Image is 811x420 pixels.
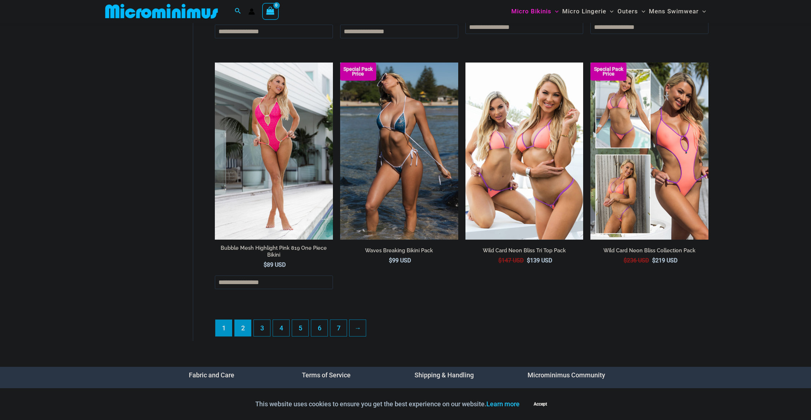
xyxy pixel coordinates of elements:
[215,63,333,240] a: Bubble Mesh Highlight Pink 819 One Piece 01Bubble Mesh Highlight Pink 819 One Piece 03Bubble Mesh...
[254,320,270,336] a: Page 3
[647,2,708,21] a: Mens SwimwearMenu ToggleMenu Toggle
[527,257,552,264] bdi: 139 USD
[590,63,708,240] img: Collection Pack (7)
[292,320,308,336] a: Page 5
[617,2,638,21] span: Outers
[525,395,556,413] button: Accept
[340,63,458,240] img: Waves Breaking Ocean 312 Top 456 Bottom 08
[330,320,347,336] a: Page 7
[248,8,255,15] a: Account icon link
[498,257,524,264] bdi: 147 USD
[415,367,509,416] nav: Menu
[624,257,649,264] bdi: 236 USD
[590,67,626,76] b: Special Pack Price
[509,2,560,21] a: Micro BikinisMenu ToggleMenu Toggle
[302,371,351,379] a: Terms of Service
[606,2,613,21] span: Menu Toggle
[415,371,474,379] a: Shipping & Handling
[189,367,284,416] aside: Footer Widget 1
[511,2,551,21] span: Micro Bikinis
[215,63,333,240] img: Bubble Mesh Highlight Pink 819 One Piece 01
[649,2,699,21] span: Mens Swimwear
[465,63,584,240] a: Wild Card Neon Bliss Tri Top PackWild Card Neon Bliss Tri Top Pack BWild Card Neon Bliss Tri Top ...
[215,245,333,258] h2: Bubble Mesh Highlight Pink 819 One Piece Bikini
[302,367,397,416] aside: Footer Widget 2
[562,2,606,21] span: Micro Lingerie
[498,257,502,264] span: $
[465,247,584,257] a: Wild Card Neon Bliss Tri Top Pack
[527,257,530,264] span: $
[528,367,623,416] nav: Menu
[590,247,708,254] h2: Wild Card Neon Bliss Collection Pack
[189,371,234,379] a: Fabric and Care
[189,387,230,395] a: Size and Style
[528,367,623,416] aside: Footer Widget 4
[340,247,458,257] a: Waves Breaking Bikini Pack
[215,320,708,340] nav: Product Pagination
[340,247,458,254] h2: Waves Breaking Bikini Pack
[465,247,584,254] h2: Wild Card Neon Bliss Tri Top Pack
[311,320,328,336] a: Page 6
[590,247,708,257] a: Wild Card Neon Bliss Collection Pack
[486,400,520,408] a: Learn more
[302,387,342,395] a: Privacy Policy
[415,387,446,395] a: Contact Us
[302,367,397,416] nav: Menu
[415,367,509,416] aside: Footer Widget 3
[389,257,411,264] bdi: 99 USD
[102,3,221,20] img: MM SHOP LOGO FLAT
[699,2,706,21] span: Menu Toggle
[350,320,366,336] a: →
[189,367,284,416] nav: Menu
[215,245,333,261] a: Bubble Mesh Highlight Pink 819 One Piece Bikini
[616,2,647,21] a: OutersMenu ToggleMenu Toggle
[264,261,286,268] bdi: 89 USD
[560,2,615,21] a: Micro LingerieMenu ToggleMenu Toggle
[465,63,584,240] img: Wild Card Neon Bliss Tri Top Pack
[508,1,709,22] nav: Site Navigation
[216,320,232,336] span: Page 1
[389,257,392,264] span: $
[590,63,708,240] a: Collection Pack (7) Collection Pack B (1)Collection Pack B (1)
[528,371,605,379] a: Microminimus Community
[551,2,559,21] span: Menu Toggle
[264,261,267,268] span: $
[652,257,677,264] bdi: 219 USD
[528,387,586,395] a: Micro Bikini Contest
[340,67,376,76] b: Special Pack Price
[638,2,645,21] span: Menu Toggle
[255,399,520,410] p: This website uses cookies to ensure you get the best experience on our website.
[235,320,251,336] a: Page 2
[652,257,655,264] span: $
[262,3,279,20] a: View Shopping Cart, empty
[235,7,241,16] a: Search icon link
[340,63,458,240] a: Waves Breaking Ocean 312 Top 456 Bottom 08 Waves Breaking Ocean 312 Top 456 Bottom 04Waves Breaki...
[624,257,627,264] span: $
[273,320,289,336] a: Page 4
